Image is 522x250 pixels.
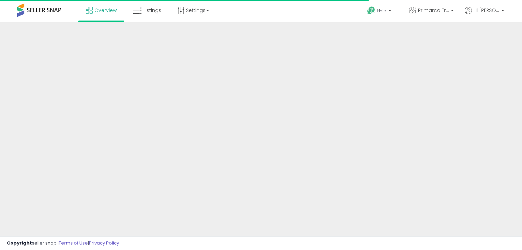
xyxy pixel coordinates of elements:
span: Overview [94,7,117,14]
span: Primarca Trading [418,7,449,14]
i: Get Help [367,6,375,15]
strong: Copyright [7,240,32,246]
a: Terms of Use [59,240,88,246]
div: seller snap | | [7,240,119,247]
a: Help [362,1,398,22]
a: Privacy Policy [89,240,119,246]
span: Listings [143,7,161,14]
span: Help [377,8,386,14]
span: Hi [PERSON_NAME] [474,7,499,14]
a: Hi [PERSON_NAME] [465,7,504,22]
